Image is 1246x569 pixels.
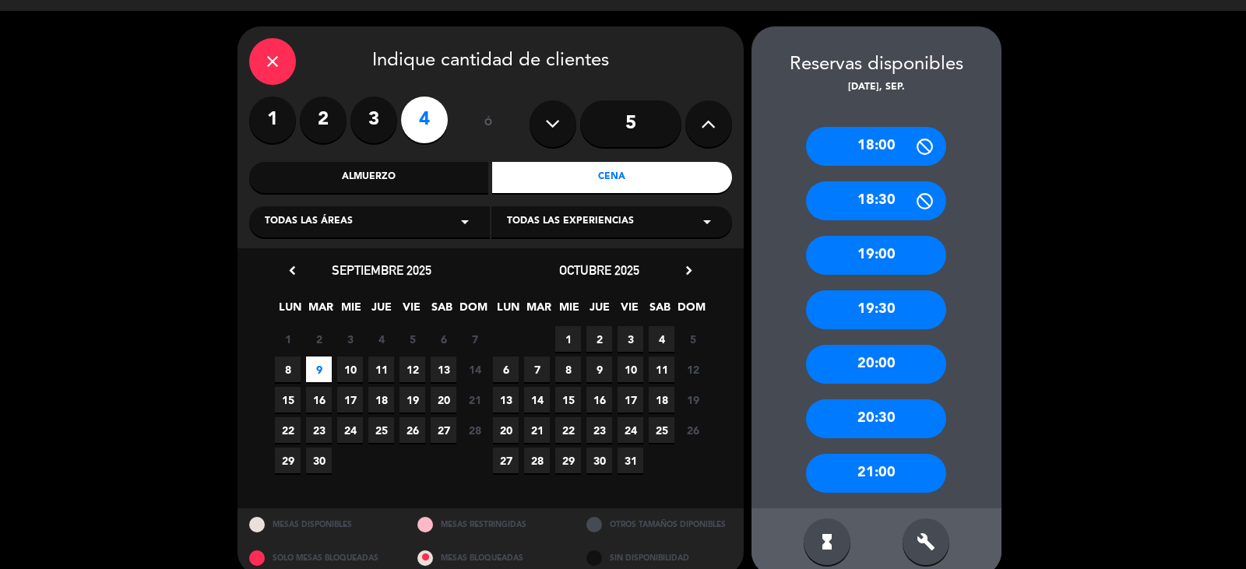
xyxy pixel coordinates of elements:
span: 7 [462,326,487,352]
span: 29 [275,448,301,473]
span: 14 [462,357,487,382]
div: Almuerzo [249,162,489,193]
span: 3 [337,326,363,352]
span: 18 [649,387,674,413]
div: 21:00 [806,454,946,493]
label: 4 [401,97,448,143]
span: 21 [462,387,487,413]
span: DOM [678,298,703,324]
span: MAR [526,298,551,324]
span: 5 [399,326,425,352]
div: Reservas disponibles [751,50,1001,80]
span: 11 [368,357,394,382]
span: octubre 2025 [559,262,639,278]
span: 21 [524,417,550,443]
span: 1 [555,326,581,352]
label: 3 [350,97,397,143]
div: ó [463,97,514,151]
div: Cena [492,162,732,193]
span: 28 [524,448,550,473]
span: 1 [275,326,301,352]
div: [DATE], sep. [751,80,1001,96]
span: 20 [493,417,519,443]
span: 17 [337,387,363,413]
i: chevron_left [284,262,301,279]
i: build [917,532,935,551]
span: 12 [680,357,706,382]
i: hourglass_full [818,532,836,551]
div: 18:30 [806,181,946,220]
div: 20:00 [806,345,946,384]
div: 20:30 [806,399,946,438]
span: 19 [680,387,706,413]
span: 25 [649,417,674,443]
span: 29 [555,448,581,473]
div: MESAS DISPONIBLES [238,508,407,542]
span: DOM [459,298,485,324]
div: 19:00 [806,236,946,275]
span: 19 [399,387,425,413]
span: 7 [524,357,550,382]
span: 30 [306,448,332,473]
label: 1 [249,97,296,143]
span: 4 [368,326,394,352]
span: 24 [337,417,363,443]
span: 24 [618,417,643,443]
span: 6 [431,326,456,352]
i: close [263,52,282,71]
span: 27 [431,417,456,443]
span: 22 [555,417,581,443]
span: VIE [617,298,642,324]
span: 13 [431,357,456,382]
i: chevron_right [681,262,697,279]
div: Indique cantidad de clientes [249,38,732,85]
span: SAB [647,298,673,324]
span: 15 [555,387,581,413]
span: 17 [618,387,643,413]
span: MIE [556,298,582,324]
span: 16 [586,387,612,413]
div: 19:30 [806,290,946,329]
span: JUE [368,298,394,324]
span: 26 [399,417,425,443]
span: 28 [462,417,487,443]
span: 27 [493,448,519,473]
span: septiembre 2025 [332,262,431,278]
span: VIE [399,298,424,324]
label: 2 [300,97,347,143]
span: 26 [680,417,706,443]
span: 30 [586,448,612,473]
span: LUN [495,298,521,324]
span: 15 [275,387,301,413]
span: Todas las áreas [265,214,353,230]
span: 6 [493,357,519,382]
span: 10 [618,357,643,382]
span: 12 [399,357,425,382]
span: JUE [586,298,612,324]
span: 9 [586,357,612,382]
span: 16 [306,387,332,413]
span: 14 [524,387,550,413]
span: 9 [306,357,332,382]
span: 22 [275,417,301,443]
span: 10 [337,357,363,382]
span: 11 [649,357,674,382]
span: 23 [586,417,612,443]
div: MESAS RESTRINGIDAS [406,508,575,542]
span: 8 [555,357,581,382]
span: 23 [306,417,332,443]
span: 5 [680,326,706,352]
span: 18 [368,387,394,413]
span: 8 [275,357,301,382]
span: 2 [306,326,332,352]
span: 4 [649,326,674,352]
span: MAR [308,298,333,324]
span: 3 [618,326,643,352]
span: SAB [429,298,455,324]
i: arrow_drop_down [456,212,474,231]
span: MIE [338,298,364,324]
div: 18:00 [806,127,946,166]
span: LUN [277,298,303,324]
span: Todas las experiencias [507,214,634,230]
div: OTROS TAMAÑOS DIPONIBLES [575,508,744,542]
